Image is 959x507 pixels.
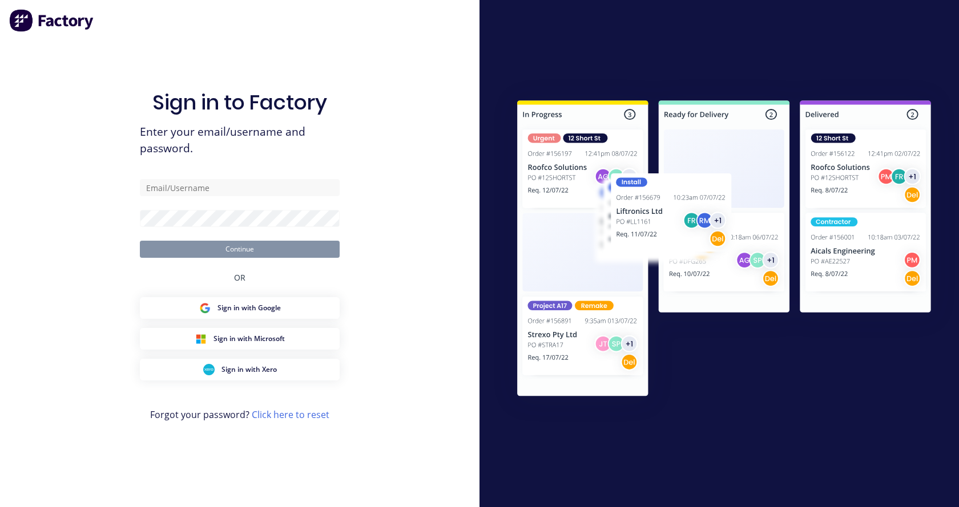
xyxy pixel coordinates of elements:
span: Enter your email/username and password. [140,124,340,157]
span: Sign in with Microsoft [213,334,285,344]
button: Microsoft Sign inSign in with Microsoft [140,328,340,350]
span: Forgot your password? [150,408,329,421]
button: Continue [140,241,340,258]
button: Google Sign inSign in with Google [140,297,340,319]
img: Xero Sign in [203,364,215,375]
div: OR [234,258,245,297]
input: Email/Username [140,179,340,196]
img: Factory [9,9,95,32]
span: Sign in with Google [217,303,281,313]
img: Microsoft Sign in [195,333,207,344]
button: Xero Sign inSign in with Xero [140,359,340,380]
a: Click here to reset [252,408,329,421]
h1: Sign in to Factory [152,90,327,115]
img: Google Sign in [199,302,211,314]
img: Sign in [492,78,956,423]
span: Sign in with Xero [221,364,277,375]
